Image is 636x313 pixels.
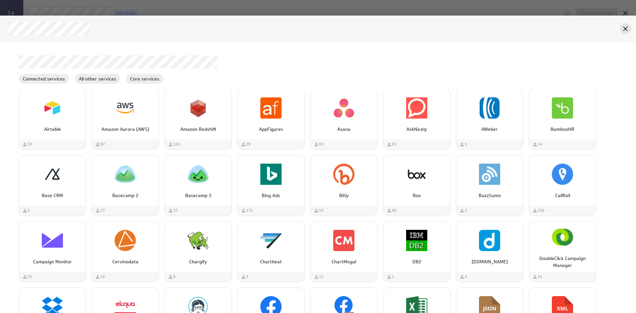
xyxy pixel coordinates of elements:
div: Used by 29 customers [241,141,251,147]
div: Base CRM [19,155,86,216]
div: All other services [75,74,121,84]
img: image4271532089018294151.png [552,97,573,119]
p: Basecamp 2 [99,192,152,199]
div: Used by 52 customers [22,274,32,280]
p: Airtable [26,126,79,133]
img: image7331170547325593254.png [479,230,500,251]
span: 2 [27,208,30,213]
div: Desk.com [456,221,523,282]
div: Bitly [310,155,378,216]
div: Bing Ads [237,155,305,216]
div: Airtable [19,89,86,150]
p: Campaign Monitor [26,258,79,265]
div: Core services [126,74,164,84]
div: Used by 31 customers [532,274,542,280]
p: Chargify [172,258,225,265]
p: BambooHR [536,126,589,133]
div: Used by 55 customers [314,208,324,213]
div: Cervinodata [91,221,159,282]
div: Used by 14 customers [532,141,542,147]
p: DB2 [390,258,443,265]
div: Used by 1 customers [459,208,467,213]
div: Used by 172 customers [241,208,253,213]
p: ChartMogul [317,258,370,265]
span: 11 [319,274,324,280]
img: image6894633340323014084.png [479,164,500,185]
img: image6239696482622088708.png [115,97,136,119]
span: 4 [465,274,467,280]
span: 8 [173,274,176,280]
img: image2828648019801083890.png [187,164,209,185]
span: Core services [126,76,163,82]
p: Box [390,192,443,199]
span: 82 [100,141,105,147]
div: Connected services [19,74,69,84]
span: 14 [538,141,542,147]
div: BambooHR [529,89,596,150]
div: Used by 82 customers [95,141,105,147]
img: image1108384948299118528.png [333,230,354,251]
span: 124 [173,141,180,147]
span: 37 [173,208,178,213]
p: AWeber [463,126,516,133]
img: image2261544860167327136.png [187,230,209,251]
div: Used by 50 customers [387,208,397,213]
div: ChartMogul [310,221,378,282]
span: 65 [319,141,324,147]
div: Chargify [164,221,232,282]
div: Used by 124 customers [168,141,180,147]
div: Amazon Redshift [164,89,232,150]
p: Chartbeat [244,258,297,265]
div: Used by 5 customers [459,141,467,147]
img: image259683944446962572.png [115,164,136,185]
div: Box [383,155,450,216]
p: AppFigures [244,126,297,133]
div: Used by 13 customers [22,141,32,147]
div: CallRail [529,155,596,216]
div: AWeber [456,89,523,150]
p: Cervinodata [99,258,152,265]
p: Basecamp 3 [172,192,225,199]
img: image7775881655598072501.png [260,230,282,251]
p: Bitly [317,192,370,199]
img: image5375091680806646186.png [552,164,573,185]
div: Chartbeat [237,221,305,282]
p: Asana [317,126,370,133]
p: CallRail [536,192,589,199]
span: 13 [27,141,32,147]
span: 50 [392,208,397,213]
img: image772416011628122514.png [333,97,354,119]
p: DoubleClick Campaign Manager [536,255,589,269]
span: 5 [465,141,467,147]
span: 52 [27,274,32,280]
div: AppFigures [237,89,305,150]
p: [DOMAIN_NAME] [463,258,516,265]
p: Amazon Aurora (AWS) [99,126,152,133]
p: Amazon Redshift [172,126,225,133]
div: Campaign Monitor [19,221,86,282]
div: Amazon Aurora (AWS) [91,89,159,150]
p: Bing Ads [244,192,297,199]
span: 31 [538,274,542,280]
div: BuzzSumo [456,155,523,216]
div: Used by 8 customers [168,274,176,280]
img: image1404320679533562880.png [406,164,427,185]
img: image9156438501376889142.png [42,97,63,119]
img: image8320012023144177748.png [333,164,354,185]
div: Used by 5 customers [241,274,248,280]
div: DB2 [383,221,450,282]
img: image1137728285709518332.png [479,97,500,119]
div: Used by 16 customers [95,274,105,280]
span: 16 [100,274,105,280]
div: Basecamp 3 [164,155,232,216]
div: Asana [310,89,378,150]
div: Used by 65 customers [314,141,324,147]
div: Used by 11 customers [314,274,324,280]
span: 29 [246,141,251,147]
span: 37 [100,208,105,213]
span: All other services [75,76,120,82]
div: Used by 156 customers [532,208,545,213]
div: DoubleClick Campaign Manager [529,221,596,282]
img: image7632027720258204353.png [187,97,209,119]
span: 156 [538,208,545,213]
